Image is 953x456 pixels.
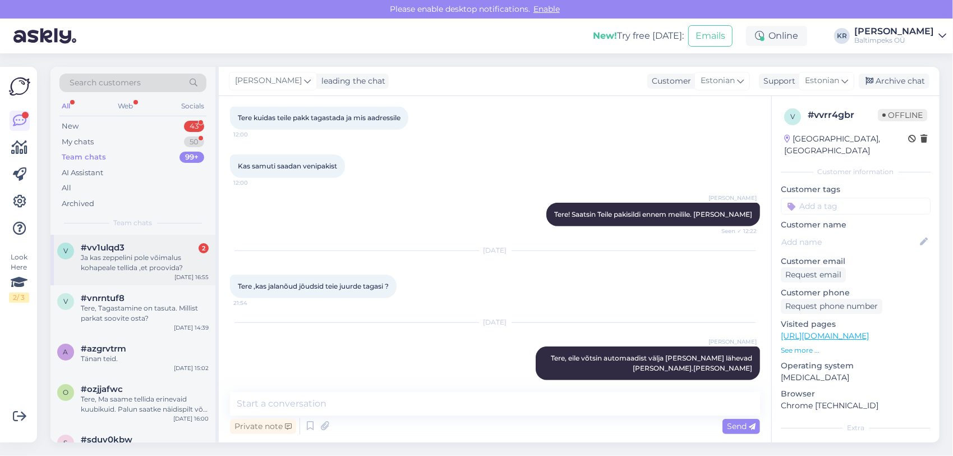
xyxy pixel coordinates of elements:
[781,331,869,341] a: [URL][DOMAIN_NAME]
[781,372,931,384] p: [MEDICAL_DATA]
[63,297,68,305] span: v
[62,121,79,132] div: New
[81,303,209,323] div: Tere, Tagastamine on tasuta. Millist parkat soovite osta?
[174,273,209,281] div: [DATE] 16:55
[62,167,103,179] div: AI Assistant
[878,109,927,121] span: Offline
[63,348,68,356] span: a
[859,74,929,89] div: Archive chat
[62,183,71,194] div: All
[708,338,757,346] span: [PERSON_NAME]
[70,77,141,89] span: Search customers
[854,27,946,45] a: [PERSON_NAME]Baltimpeks OÜ
[81,253,209,273] div: Ja kas zeppelini pole võimalus kohapeale tellida ,et proovida?
[63,247,68,255] span: v
[790,112,795,121] span: v
[781,236,918,248] input: Add name
[230,245,760,256] div: [DATE]
[530,4,563,14] span: Enable
[238,113,400,122] span: Tere kuidas teile pakk tagastada ja mis aadressile
[238,282,389,290] span: Tere ,kas jalanõud jõudsid teie juurde tagasi ?
[781,287,931,299] p: Customer phone
[81,354,209,364] div: Tänan teid.
[81,435,132,445] span: #sduv0kbw
[781,388,931,400] p: Browser
[199,243,209,253] div: 2
[59,99,72,113] div: All
[174,323,209,332] div: [DATE] 14:39
[781,440,931,452] p: Notes
[233,130,275,139] span: 12:00
[781,400,931,412] p: Chrome [TECHNICAL_ID]
[81,384,123,394] span: #ozjjafwc
[781,423,931,433] div: Extra
[9,252,29,303] div: Look Here
[554,210,752,218] span: Tere! Saatsin Teile pakisildi ennem meilile. [PERSON_NAME]
[179,152,204,163] div: 99+
[781,167,931,177] div: Customer information
[81,394,209,414] div: Tere, Ma saame tellida erinevaid kuubikuid. Palun saatke näidispilt või täpne kirjeldus
[805,75,839,87] span: Estonian
[854,27,934,36] div: [PERSON_NAME]
[727,421,756,431] span: Send
[781,360,931,372] p: Operating system
[116,99,136,113] div: Web
[781,219,931,231] p: Customer name
[317,75,385,87] div: leading the chat
[784,133,908,157] div: [GEOGRAPHIC_DATA], [GEOGRAPHIC_DATA]
[62,198,94,209] div: Archived
[854,36,934,45] div: Baltimpeks OÜ
[233,179,275,187] span: 12:00
[781,184,931,195] p: Customer tags
[808,108,878,122] div: # vvrr4gbr
[781,345,931,355] p: See more ...
[62,136,94,148] div: My chats
[551,354,754,372] span: Tere, eile võtsin automaadist välja [PERSON_NAME] lähevad [PERSON_NAME].[PERSON_NAME]
[230,317,760,327] div: [DATE]
[179,99,206,113] div: Socials
[9,293,29,303] div: 2 / 3
[233,299,275,307] span: 21:54
[81,293,125,303] span: #vnrntuf8
[62,152,106,163] div: Team chats
[593,29,684,43] div: Try free [DATE]:
[746,26,807,46] div: Online
[173,414,209,423] div: [DATE] 16:00
[9,76,30,97] img: Askly Logo
[781,256,931,267] p: Customer email
[63,388,68,396] span: o
[114,218,153,228] span: Team chats
[781,267,846,282] div: Request email
[238,162,337,170] span: Kas samuti saadan venipakist
[715,381,757,389] span: 8:55
[781,198,931,215] input: Add a tag
[81,243,125,253] span: #vv1ulqd3
[781,318,931,330] p: Visited pages
[781,299,882,314] div: Request phone number
[81,344,126,354] span: #azgrvtrm
[64,439,68,447] span: s
[174,364,209,372] div: [DATE] 15:02
[759,75,795,87] div: Support
[708,194,757,202] span: [PERSON_NAME]
[184,121,204,132] div: 43
[647,75,691,87] div: Customer
[834,28,850,44] div: KR
[715,227,757,235] span: Seen ✓ 12:22
[184,136,204,148] div: 50
[701,75,735,87] span: Estonian
[230,419,296,434] div: Private note
[593,30,617,41] b: New!
[688,25,733,47] button: Emails
[235,75,302,87] span: [PERSON_NAME]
